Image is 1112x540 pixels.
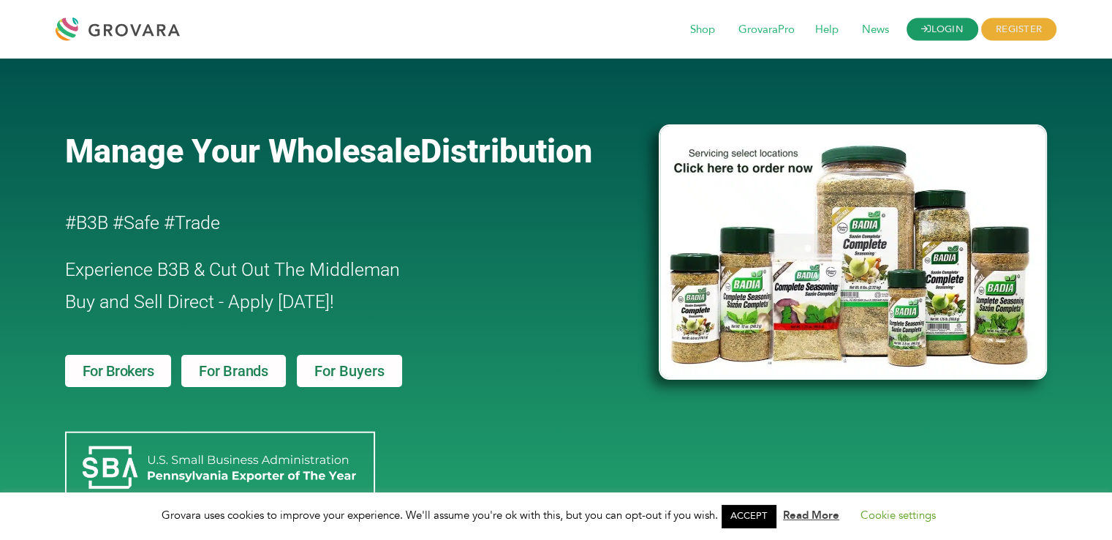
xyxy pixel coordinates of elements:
a: LOGIN [907,18,978,41]
a: Shop [680,22,725,38]
a: GrovaraPro [728,22,805,38]
span: For Brokers [83,364,154,378]
span: Distribution [420,132,592,170]
span: Manage Your Wholesale [65,132,420,170]
a: News [852,22,899,38]
a: ACCEPT [722,505,776,528]
span: For Brands [199,364,268,378]
span: Help [805,16,849,44]
span: GrovaraPro [728,16,805,44]
span: Buy and Sell Direct - Apply [DATE]! [65,291,334,312]
a: For Brands [181,355,286,387]
a: Cookie settings [861,508,936,522]
span: News [852,16,899,44]
a: Manage Your WholesaleDistribution [65,132,635,170]
a: For Brokers [65,355,172,387]
span: Shop [680,16,725,44]
a: Read More [783,508,839,522]
span: REGISTER [981,18,1056,41]
a: For Buyers [297,355,402,387]
span: Grovara uses cookies to improve your experience. We'll assume you're ok with this, but you can op... [162,508,950,522]
span: Experience B3B & Cut Out The Middleman [65,259,400,280]
span: For Buyers [314,364,385,378]
h2: #B3B #Safe #Trade [65,207,575,239]
a: Help [805,22,849,38]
